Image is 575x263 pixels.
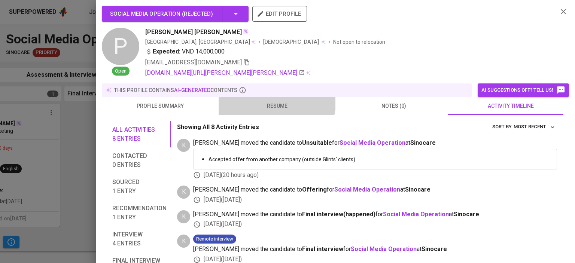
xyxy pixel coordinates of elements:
[478,83,569,97] button: AI suggestions off? Tell us!
[410,139,436,146] span: Sinocare
[302,186,327,193] b: Offering
[112,204,167,222] span: Recommendation 1 entry
[177,235,190,248] div: K
[193,196,557,204] div: [DATE] ( [DATE] )
[193,245,557,254] span: [PERSON_NAME] moved the candidate to for at
[514,123,555,131] span: Most Recent
[112,152,167,169] span: Contacted 0 entries
[383,211,449,218] a: Social Media Operation
[112,230,167,248] span: Interview 4 entries
[209,156,551,163] p: Accepted offer from another company (outside Glints' clients)
[106,101,214,111] span: profile summary
[177,123,259,132] p: Showing All 8 Activity Entries
[153,47,180,56] b: Expected:
[177,210,190,223] div: K
[112,178,167,196] span: Sourced 1 entry
[334,186,400,193] a: Social Media Operation
[193,139,557,147] span: [PERSON_NAME] moved the candidate to for at
[112,125,167,143] span: All activities 8 entries
[340,139,405,146] a: Social Media Operation
[193,186,557,194] span: [PERSON_NAME] moved the candidate to for at
[333,38,385,46] p: Not open to relocation
[302,245,343,253] b: Final interview
[102,28,139,65] div: P
[177,139,190,152] div: K
[252,10,307,16] a: edit profile
[193,171,557,180] div: [DATE] ( 20 hours ago )
[145,28,242,37] span: [PERSON_NAME] [PERSON_NAME]
[405,186,431,193] span: Sinocare
[302,211,375,218] b: Final interview ( happened )
[340,101,448,111] span: notes (0)
[110,10,213,17] span: Social Media Operation ( Rejected )
[457,101,565,111] span: activity timeline
[223,101,331,111] span: resume
[193,210,557,219] span: [PERSON_NAME] moved the candidate to for at
[145,47,225,56] div: VND 14,000,000
[145,59,242,66] span: [EMAIL_ADDRESS][DOMAIN_NAME]
[263,38,320,46] span: [DEMOGRAPHIC_DATA]
[193,236,236,243] span: Remote interview
[422,245,447,253] span: Sinocare
[177,186,190,199] div: K
[351,245,417,253] a: Social Media Operation
[492,124,512,129] span: sort by
[114,86,237,94] p: this profile contains contents
[243,28,249,34] img: magic_wand.svg
[145,38,256,46] div: [GEOGRAPHIC_DATA], [GEOGRAPHIC_DATA]
[454,211,479,218] span: Sinocare
[512,121,557,133] button: sort by
[193,220,557,229] div: [DATE] ( [DATE] )
[302,139,332,146] b: Unsuitable
[102,6,249,22] button: Social Media Operation (Rejected)
[112,68,130,75] span: Open
[145,68,305,77] a: [DOMAIN_NAME][URL][PERSON_NAME][PERSON_NAME]
[174,87,210,93] span: AI-generated
[481,86,565,95] span: AI suggestions off? Tell us!
[252,6,307,22] button: edit profile
[258,9,301,19] span: edit profile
